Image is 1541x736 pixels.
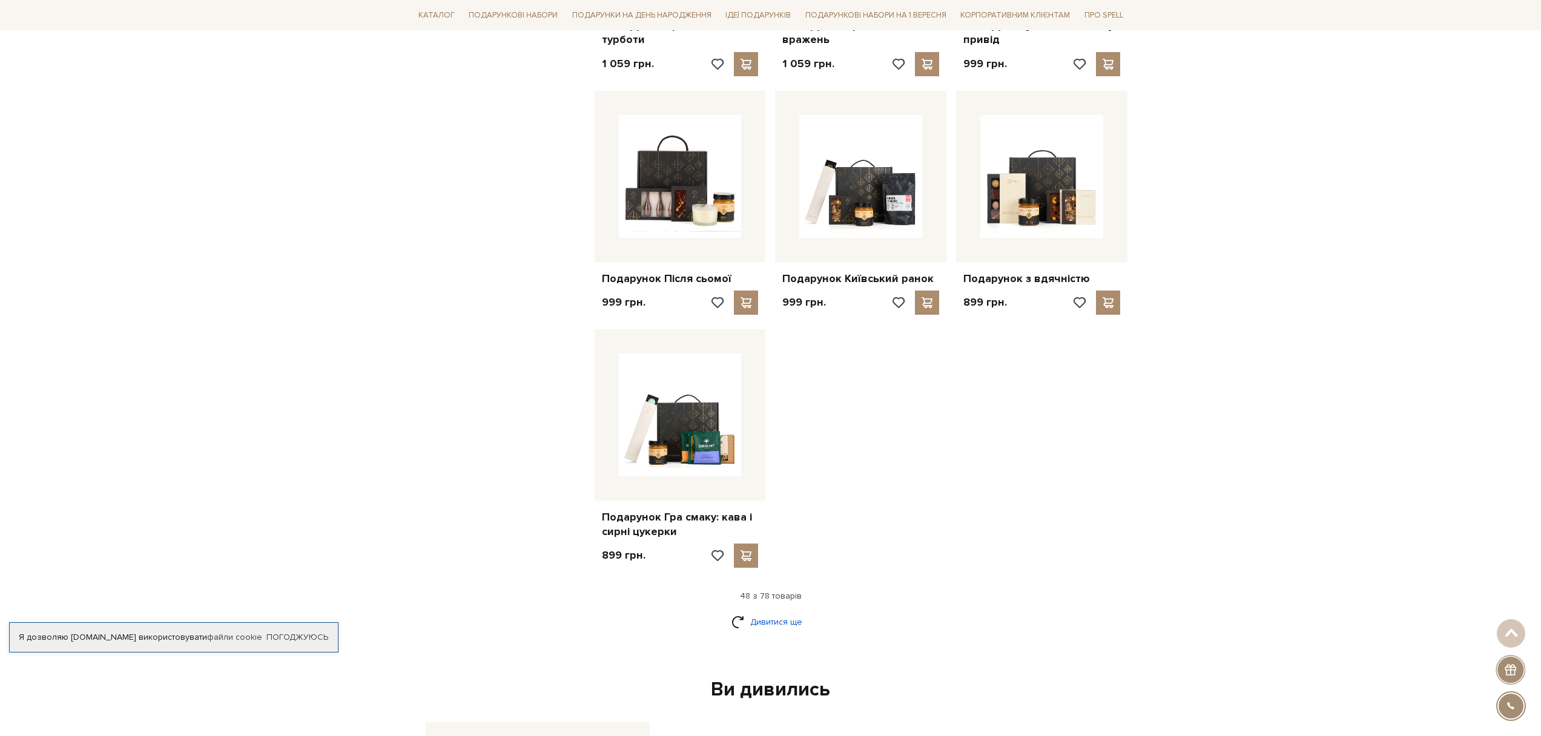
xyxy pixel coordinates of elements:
[782,272,939,286] a: Подарунок Київський ранок
[731,611,810,632] a: Дивитися ще
[602,510,759,539] a: Подарунок Гра смаку: кава і сирні цукерки
[782,295,826,309] p: 999 грн.
[782,57,834,71] p: 1 059 грн.
[963,295,1007,309] p: 899 грн.
[963,272,1120,286] a: Подарунок з вдячністю
[567,6,716,25] a: Подарунки на День народження
[409,591,1133,602] div: 48 з 78 товарів
[1080,6,1128,25] a: Про Spell
[207,632,262,642] a: файли cookie
[421,677,1121,703] div: Ви дивились
[602,57,654,71] p: 1 059 грн.
[721,6,796,25] a: Ідеї подарунків
[602,272,759,286] a: Подарунок Після сьомої
[266,632,328,643] a: Погоджуюсь
[963,57,1007,71] p: 999 грн.
[602,548,645,562] p: 899 грн.
[414,6,460,25] a: Каталог
[602,295,645,309] p: 999 грн.
[955,5,1075,25] a: Корпоративним клієнтам
[782,19,939,47] a: Подарунок Провідник вражень
[464,6,563,25] a: Подарункові набори
[800,5,951,25] a: Подарункові набори на 1 Вересня
[10,632,338,643] div: Я дозволяю [DOMAIN_NAME] використовувати
[602,19,759,47] a: Подарунок Провідник турботи
[963,19,1120,47] a: Подарунок [PERSON_NAME] привід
